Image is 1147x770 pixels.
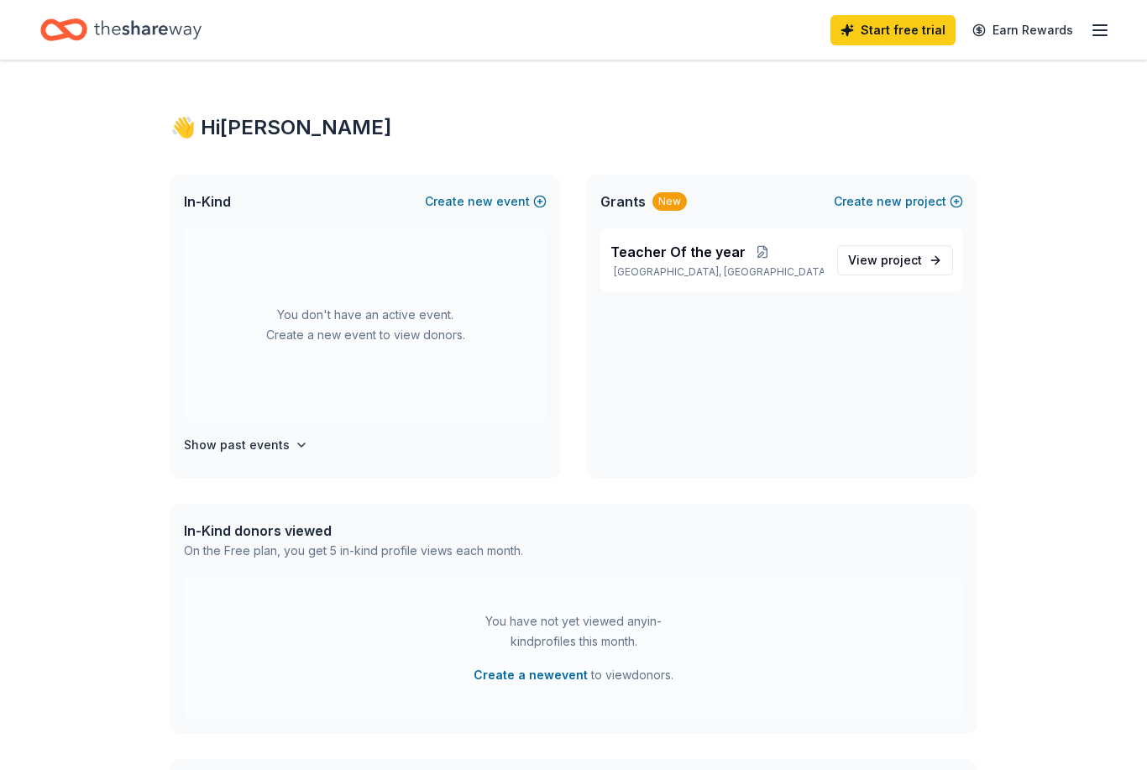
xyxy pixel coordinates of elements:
[837,245,953,275] a: View project
[184,191,231,212] span: In-Kind
[610,265,824,279] p: [GEOGRAPHIC_DATA], [GEOGRAPHIC_DATA]
[848,250,922,270] span: View
[184,228,547,422] div: You don't have an active event. Create a new event to view donors.
[877,191,902,212] span: new
[652,192,687,211] div: New
[830,15,956,45] a: Start free trial
[40,10,202,50] a: Home
[474,665,673,685] span: to view donors .
[184,435,290,455] h4: Show past events
[184,541,523,561] div: On the Free plan, you get 5 in-kind profile views each month.
[962,15,1083,45] a: Earn Rewards
[425,191,547,212] button: Createnewevent
[610,242,746,262] span: Teacher Of the year
[469,611,678,652] div: You have not yet viewed any in-kind profiles this month.
[184,521,523,541] div: In-Kind donors viewed
[468,191,493,212] span: new
[184,435,308,455] button: Show past events
[881,253,922,267] span: project
[834,191,963,212] button: Createnewproject
[600,191,646,212] span: Grants
[170,114,977,141] div: 👋 Hi [PERSON_NAME]
[474,665,588,685] button: Create a newevent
